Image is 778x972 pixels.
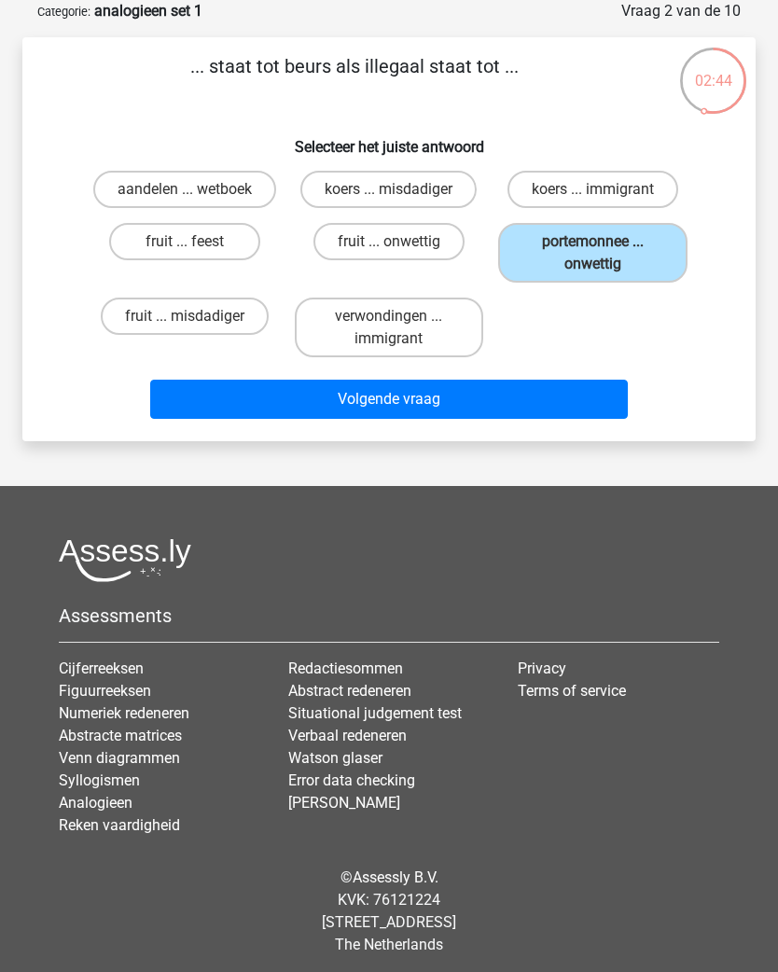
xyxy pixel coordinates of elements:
[59,538,191,582] img: Assessly logo
[288,682,411,700] a: Abstract redeneren
[59,771,140,789] a: Syllogismen
[93,171,276,208] label: aandelen ... wetboek
[353,868,438,886] a: Assessly B.V.
[150,380,628,419] button: Volgende vraag
[498,223,688,283] label: portemonnee ... onwettig
[59,704,189,722] a: Numeriek redeneren
[288,794,400,812] a: [PERSON_NAME]
[37,5,90,19] small: Categorie:
[59,727,182,744] a: Abstracte matrices
[59,794,132,812] a: Analogieen
[109,223,260,260] label: fruit ... feest
[59,749,180,767] a: Venn diagrammen
[59,604,719,627] h5: Assessments
[288,727,407,744] a: Verbaal redeneren
[313,223,465,260] label: fruit ... onwettig
[52,52,656,108] p: ... staat tot beurs als illegaal staat tot ...
[288,749,382,767] a: Watson glaser
[59,660,144,677] a: Cijferreeksen
[45,852,733,971] div: © KVK: 76121224 [STREET_ADDRESS] The Netherlands
[507,171,678,208] label: koers ... immigrant
[59,682,151,700] a: Figuurreeksen
[295,298,484,357] label: verwondingen ... immigrant
[288,660,403,677] a: Redactiesommen
[518,660,566,677] a: Privacy
[101,298,269,335] label: fruit ... misdadiger
[678,46,748,92] div: 02:44
[518,682,626,700] a: Terms of service
[52,123,726,156] h6: Selecteer het juiste antwoord
[288,771,415,789] a: Error data checking
[288,704,462,722] a: Situational judgement test
[300,171,477,208] label: koers ... misdadiger
[59,816,180,834] a: Reken vaardigheid
[94,2,202,20] strong: analogieen set 1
